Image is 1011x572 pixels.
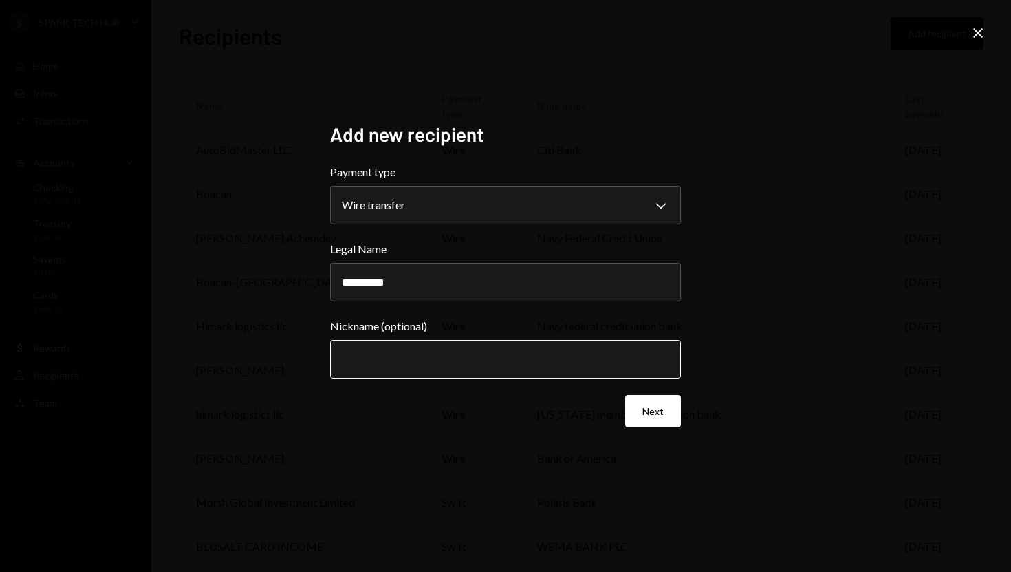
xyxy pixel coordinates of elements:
button: Next [625,395,681,427]
label: Payment type [330,164,681,180]
label: Nickname (optional) [330,318,681,335]
button: Payment type [330,186,681,224]
label: Legal Name [330,241,681,257]
h2: Add new recipient [330,121,681,148]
